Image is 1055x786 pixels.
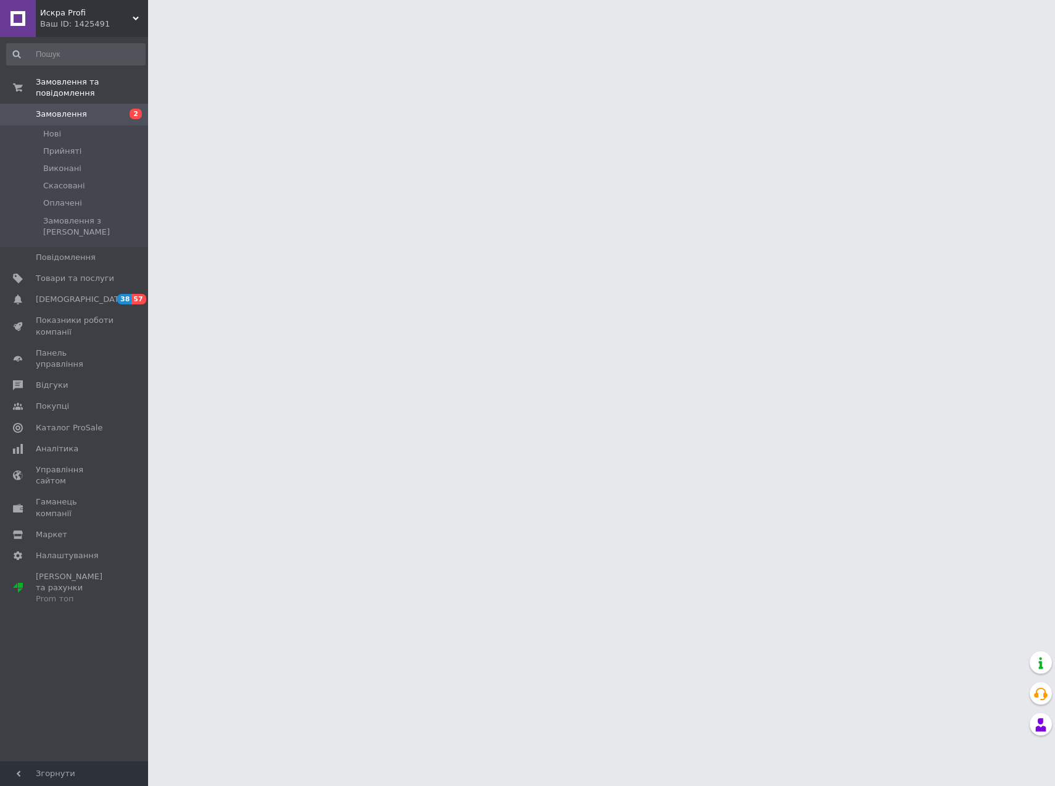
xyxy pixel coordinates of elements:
input: Пошук [6,43,146,65]
span: 38 [117,294,131,304]
span: 57 [131,294,146,304]
div: Ваш ID: 1425491 [40,19,148,30]
span: Покупці [36,401,69,412]
span: Повідомлення [36,252,96,263]
span: Каталог ProSale [36,422,102,433]
span: Прийняті [43,146,81,157]
span: Налаштування [36,550,99,561]
span: Скасовані [43,180,85,191]
span: Товари та послуги [36,273,114,284]
span: Управління сайтом [36,464,114,487]
div: Prom топ [36,593,114,604]
span: Замовлення та повідомлення [36,77,148,99]
span: Відгуки [36,380,68,391]
span: Показники роботи компанії [36,315,114,337]
span: Аналітика [36,443,78,454]
span: Гаманець компанії [36,496,114,519]
span: [PERSON_NAME] та рахунки [36,571,114,605]
span: Искра Profi [40,7,133,19]
span: Панель управління [36,348,114,370]
span: Виконані [43,163,81,174]
span: Нові [43,128,61,140]
span: Маркет [36,529,67,540]
span: [DEMOGRAPHIC_DATA] [36,294,127,305]
span: Замовлення [36,109,87,120]
span: 2 [130,109,142,119]
span: Оплачені [43,198,82,209]
span: Замовлення з [PERSON_NAME] [43,215,144,238]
